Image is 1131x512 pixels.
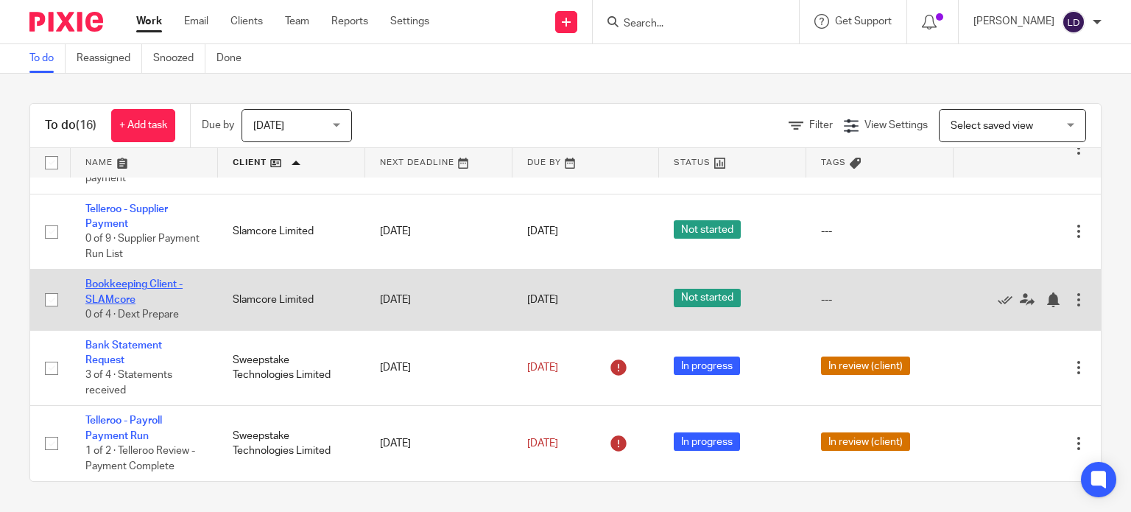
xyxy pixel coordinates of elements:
[29,44,66,73] a: To do
[527,226,558,236] span: [DATE]
[821,357,910,375] span: In review (client)
[365,330,512,406] td: [DATE]
[85,279,183,304] a: Bookkeeping Client - SLAMcore
[821,292,939,307] div: ---
[998,292,1020,307] a: Mark as done
[365,406,512,481] td: [DATE]
[674,357,740,375] span: In progress
[821,158,846,166] span: Tags
[864,120,928,130] span: View Settings
[218,194,365,270] td: Slamcore Limited
[365,270,512,330] td: [DATE]
[29,12,103,32] img: Pixie
[77,44,142,73] a: Reassigned
[85,309,179,320] span: 0 of 4 · Dext Prepare
[365,194,512,270] td: [DATE]
[809,120,833,130] span: Filter
[674,289,741,307] span: Not started
[821,432,910,451] span: In review (client)
[951,121,1033,131] span: Select saved view
[85,370,172,396] span: 3 of 4 · Statements received
[674,432,740,451] span: In progress
[111,109,175,142] a: + Add task
[153,44,205,73] a: Snoozed
[973,14,1054,29] p: [PERSON_NAME]
[85,204,168,229] a: Telleroo - Supplier Payment
[527,362,558,373] span: [DATE]
[184,14,208,29] a: Email
[674,220,741,239] span: Not started
[835,16,892,27] span: Get Support
[1062,10,1085,34] img: svg%3E
[285,14,309,29] a: Team
[821,224,939,239] div: ---
[253,121,284,131] span: [DATE]
[45,118,96,133] h1: To do
[218,270,365,330] td: Slamcore Limited
[527,295,558,305] span: [DATE]
[527,438,558,449] span: [DATE]
[85,234,200,259] span: 0 of 9 · Supplier Payment Run List
[218,330,365,406] td: Sweepstake Technologies Limited
[85,446,195,471] span: 1 of 2 · Telleroo Review - Payment Complete
[390,14,429,29] a: Settings
[85,340,162,365] a: Bank Statement Request
[218,406,365,481] td: Sweepstake Technologies Limited
[216,44,253,73] a: Done
[136,14,162,29] a: Work
[622,18,755,31] input: Search
[76,119,96,131] span: (16)
[202,118,234,133] p: Due by
[230,14,263,29] a: Clients
[331,14,368,29] a: Reports
[85,415,162,441] a: Telleroo - Payroll Payment Run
